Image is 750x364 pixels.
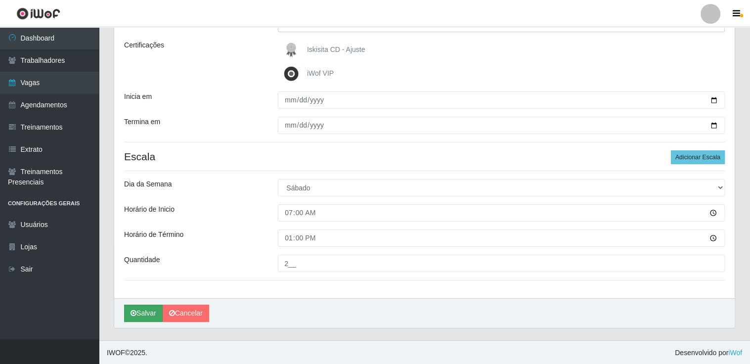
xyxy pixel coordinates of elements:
a: Cancelar [163,305,209,322]
input: 00:00 [278,204,725,222]
span: Iskisita CD - Ajuste [307,45,365,53]
h4: Escala [124,150,725,163]
label: Quantidade [124,255,160,265]
a: iWof [728,349,742,357]
img: CoreUI Logo [16,7,60,20]
input: 00/00/0000 [278,91,725,109]
span: IWOF [107,349,125,357]
input: 00:00 [278,229,725,247]
input: Informe a quantidade... [278,255,725,272]
span: Desenvolvido por [675,348,742,358]
label: Horário de Inicio [124,204,175,215]
label: Termina em [124,117,160,127]
label: Certificações [124,40,164,50]
span: iWof VIP [307,69,334,77]
label: Horário de Término [124,229,183,240]
button: Salvar [124,305,163,322]
label: Inicia em [124,91,152,102]
input: 00/00/0000 [278,117,725,134]
img: iWof VIP [281,64,305,84]
button: Adicionar Escala [671,150,725,164]
span: © 2025 . [107,348,147,358]
label: Dia da Semana [124,179,172,189]
img: Iskisita CD - Ajuste [281,40,305,60]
